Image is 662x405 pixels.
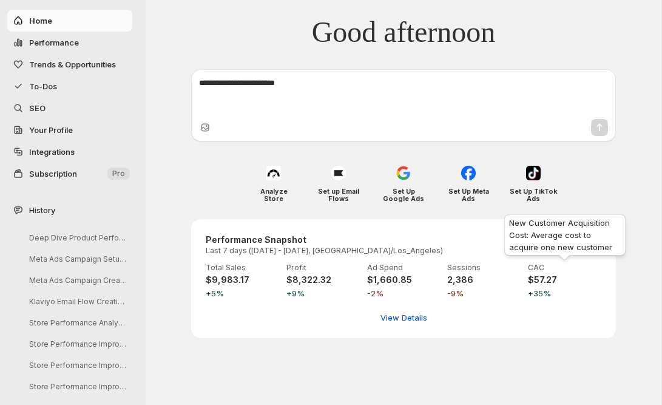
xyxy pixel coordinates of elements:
button: Deep Dive Product Performance Analysis [19,228,135,247]
span: +35% [528,287,601,299]
h4: Set up Email Flows [315,188,363,202]
button: Store Performance Improvement Analysis Steps [19,335,135,353]
span: Home [29,16,52,26]
img: Analyze Store icon [266,166,281,180]
h4: $8,322.32 [286,274,360,286]
span: Integrations [29,147,75,157]
span: View Details [380,311,427,324]
h4: Set Up Google Ads [380,188,428,202]
button: Performance [7,32,132,53]
span: Pro [112,169,125,179]
span: -2% [367,287,441,299]
h4: $57.27 [528,274,601,286]
span: -9% [447,287,521,299]
h3: Performance Snapshot [206,234,443,246]
p: Total Sales [206,263,279,273]
button: Trends & Opportunities [7,53,132,75]
span: Good afternoon [312,15,496,50]
button: Klaviyo Email Flow Creation Guide [19,292,135,311]
button: Meta Ads Campaign Creation Guide [19,271,135,290]
button: Home [7,10,132,32]
img: Set Up Google Ads icon [396,166,411,180]
span: SEO [29,103,46,113]
span: To-Dos [29,81,57,91]
span: +5% [206,287,279,299]
button: Store Performance Improvement Analysis [19,377,135,396]
h4: Set Up Meta Ads [445,188,493,202]
img: Set Up Meta Ads icon [461,166,476,180]
p: Last 7 days ([DATE] - [DATE], [GEOGRAPHIC_DATA]/Los_Angeles) [206,246,443,256]
span: Your Profile [29,125,73,135]
a: Your Profile [7,119,132,141]
span: Subscription [29,169,77,179]
p: CAC [528,263,601,273]
p: Ad Spend [367,263,441,273]
img: Set up Email Flows icon [331,166,346,180]
h4: $9,983.17 [206,274,279,286]
a: Integrations [7,141,132,163]
p: Profit [286,263,360,273]
a: SEO [7,97,132,119]
span: History [29,204,55,216]
h4: $1,660.85 [367,274,441,286]
span: Performance [29,38,79,47]
button: To-Dos [7,75,132,97]
h4: Set Up TikTok Ads [510,188,558,202]
button: View detailed performance [373,308,434,327]
button: Upload image [199,121,211,134]
button: Store Performance Improvement Analysis [19,356,135,375]
img: Set Up TikTok Ads icon [526,166,541,180]
span: +9% [286,287,360,299]
p: Sessions [447,263,521,273]
h4: 2,386 [447,274,521,286]
button: Subscription [7,163,132,185]
h4: Analyze Store [250,188,298,202]
span: Trends & Opportunities [29,60,116,69]
button: Meta Ads Campaign Setup Instructions [19,250,135,268]
button: Store Performance Analysis and Suggestions [19,313,135,332]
